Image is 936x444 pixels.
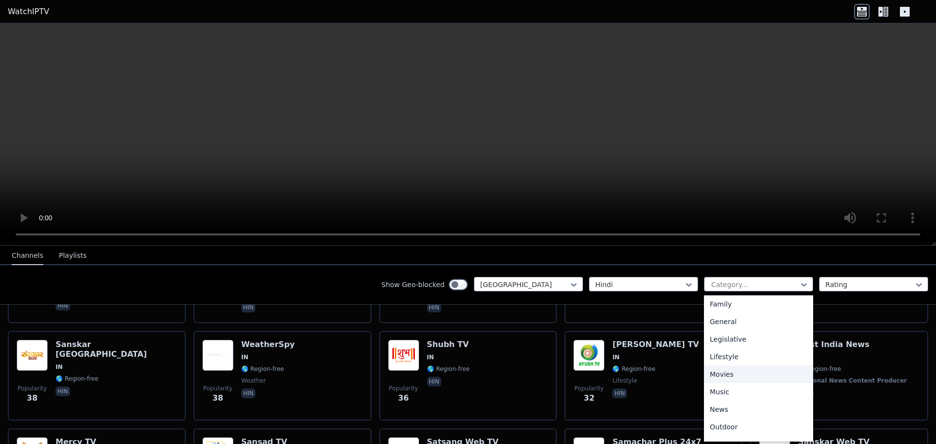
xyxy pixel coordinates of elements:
[203,385,233,392] span: Popularity
[241,353,249,361] span: IN
[18,385,47,392] span: Popularity
[427,340,470,349] h6: Shubh TV
[202,340,234,371] img: WeatherSpy
[241,388,256,398] p: hin
[241,365,284,373] span: 🌎 Region-free
[612,365,655,373] span: 🌎 Region-free
[241,377,266,385] span: weather
[427,377,442,386] p: hin
[389,385,418,392] span: Popularity
[56,340,177,359] h6: Sanskar [GEOGRAPHIC_DATA]
[798,365,841,373] span: 🌎 Region-free
[398,392,409,404] span: 36
[612,340,699,349] h6: [PERSON_NAME] TV
[798,340,909,349] h6: First India News
[241,303,256,312] p: hin
[798,377,907,385] span: Regional News Content Producer
[241,340,295,349] h6: WeatherSpy
[704,401,813,418] div: News
[27,392,38,404] span: 38
[704,348,813,366] div: Lifestyle
[56,363,63,371] span: IN
[704,383,813,401] div: Music
[17,340,48,371] img: Sanskar USA
[704,330,813,348] div: Legislative
[704,366,813,383] div: Movies
[427,365,470,373] span: 🌎 Region-free
[56,386,70,396] p: hin
[56,301,70,310] p: hin
[612,353,620,361] span: IN
[427,303,442,312] p: hin
[704,313,813,330] div: General
[612,377,637,385] span: lifestyle
[381,280,445,290] label: Show Geo-blocked
[12,247,43,265] button: Channels
[704,295,813,313] div: Family
[574,385,604,392] span: Popularity
[8,6,49,18] a: WatchIPTV
[704,418,813,436] div: Outdoor
[388,340,419,371] img: Shubh TV
[56,375,98,383] span: 🌎 Region-free
[573,340,604,371] img: Ayush TV
[427,353,434,361] span: IN
[213,392,223,404] span: 38
[59,247,87,265] button: Playlists
[584,392,594,404] span: 32
[612,388,627,398] p: hin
